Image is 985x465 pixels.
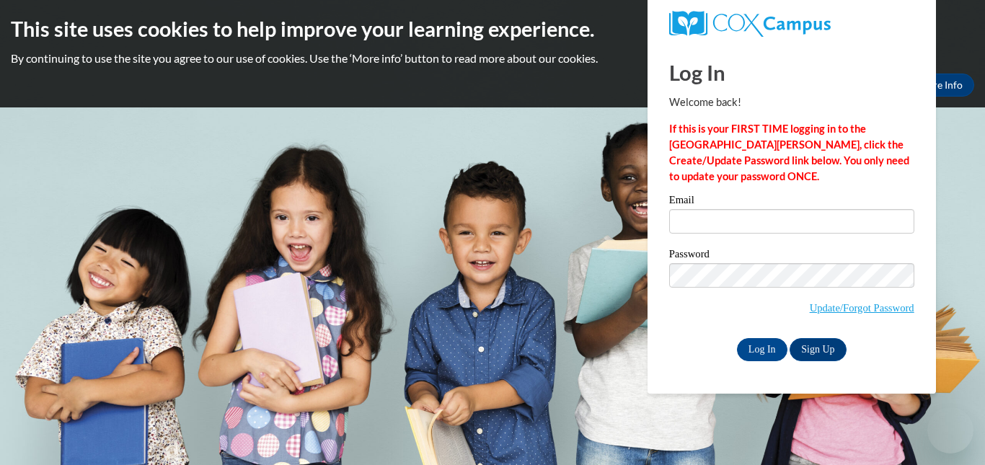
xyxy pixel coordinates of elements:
[810,302,914,314] a: Update/Forgot Password
[927,407,973,453] iframe: Button to launch messaging window
[906,74,974,97] a: More Info
[669,249,914,263] label: Password
[669,58,914,87] h1: Log In
[11,14,974,43] h2: This site uses cookies to help improve your learning experience.
[669,11,914,37] a: COX Campus
[669,195,914,209] label: Email
[669,94,914,110] p: Welcome back!
[669,123,909,182] strong: If this is your FIRST TIME logging in to the [GEOGRAPHIC_DATA][PERSON_NAME], click the Create/Upd...
[737,338,787,361] input: Log In
[790,338,846,361] a: Sign Up
[11,50,974,66] p: By continuing to use the site you agree to our use of cookies. Use the ‘More info’ button to read...
[669,11,831,37] img: COX Campus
